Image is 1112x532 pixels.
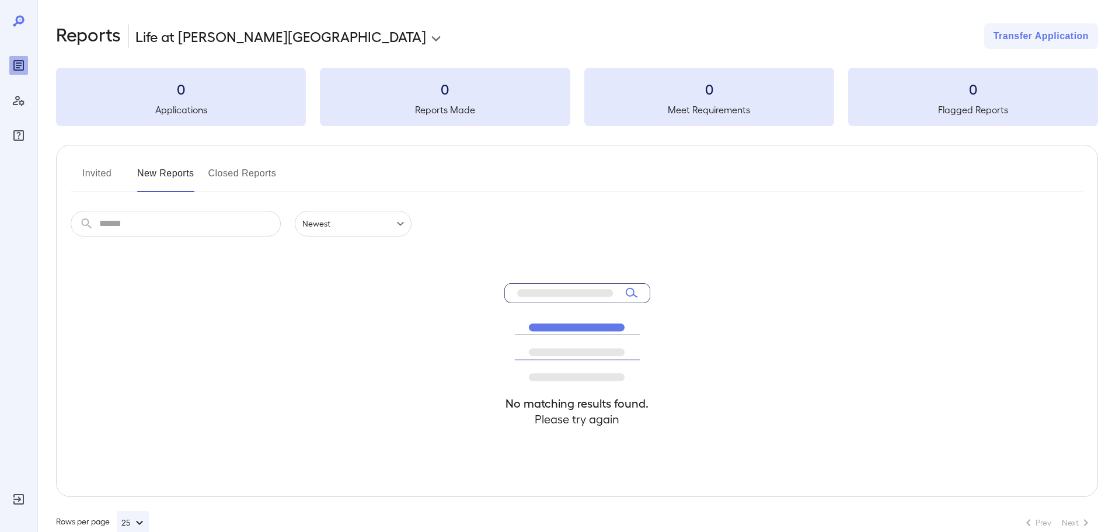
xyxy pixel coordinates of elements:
[848,79,1098,98] h3: 0
[56,23,121,49] h2: Reports
[984,23,1098,49] button: Transfer Application
[56,68,1098,126] summary: 0Applications0Reports Made0Meet Requirements0Flagged Reports
[137,164,194,192] button: New Reports
[71,164,123,192] button: Invited
[9,56,28,75] div: Reports
[584,79,834,98] h3: 0
[1016,513,1098,532] nav: pagination navigation
[584,103,834,117] h5: Meet Requirements
[9,490,28,509] div: Log Out
[9,126,28,145] div: FAQ
[295,211,412,237] div: Newest
[56,103,306,117] h5: Applications
[135,27,426,46] p: Life at [PERSON_NAME][GEOGRAPHIC_DATA]
[504,411,650,427] h4: Please try again
[320,79,570,98] h3: 0
[9,91,28,110] div: Manage Users
[504,395,650,411] h4: No matching results found.
[320,103,570,117] h5: Reports Made
[56,79,306,98] h3: 0
[208,164,277,192] button: Closed Reports
[848,103,1098,117] h5: Flagged Reports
